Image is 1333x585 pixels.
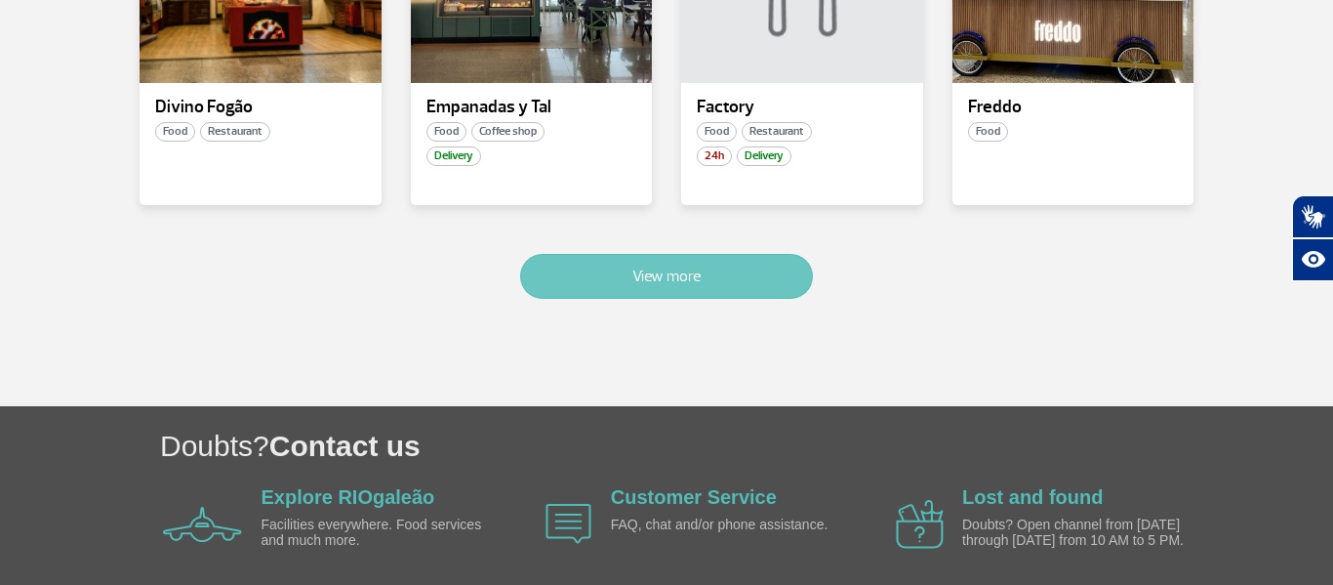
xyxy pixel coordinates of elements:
a: Explore RIOgaleão [262,486,435,508]
img: airplane icon [896,500,944,549]
h1: Doubts? [160,426,1333,466]
button: Abrir tradutor de língua de sinais. [1292,195,1333,238]
img: airplane icon [163,507,242,542]
p: Doubts? Open channel from [DATE] through [DATE] from 10 AM to 5 PM. [962,518,1187,548]
img: airplane icon [545,504,591,544]
p: Factory [697,98,908,117]
p: FAQ, chat and/or phone assistance. [611,518,835,532]
span: 24h [697,146,732,166]
span: Food [968,122,1008,142]
span: Restaurant [742,122,812,142]
span: Delivery [426,146,481,166]
p: Divino Fogão [155,98,366,117]
a: Lost and found [962,486,1103,508]
a: Customer Service [611,486,777,508]
span: Restaurant [200,122,270,142]
span: Food [426,122,466,142]
p: Facilities everywhere. Food services and much more. [262,518,486,548]
span: Food [697,122,737,142]
span: Coffee shop [471,122,545,142]
span: Contact us [269,430,421,462]
span: Delivery [737,146,791,166]
p: Empanadas y Tal [426,98,637,117]
button: Abrir recursos assistivos. [1292,238,1333,281]
div: Plugin de acessibilidade da Hand Talk. [1292,195,1333,281]
span: Food [155,122,195,142]
button: View more [520,254,813,299]
p: Freddo [968,98,1179,117]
